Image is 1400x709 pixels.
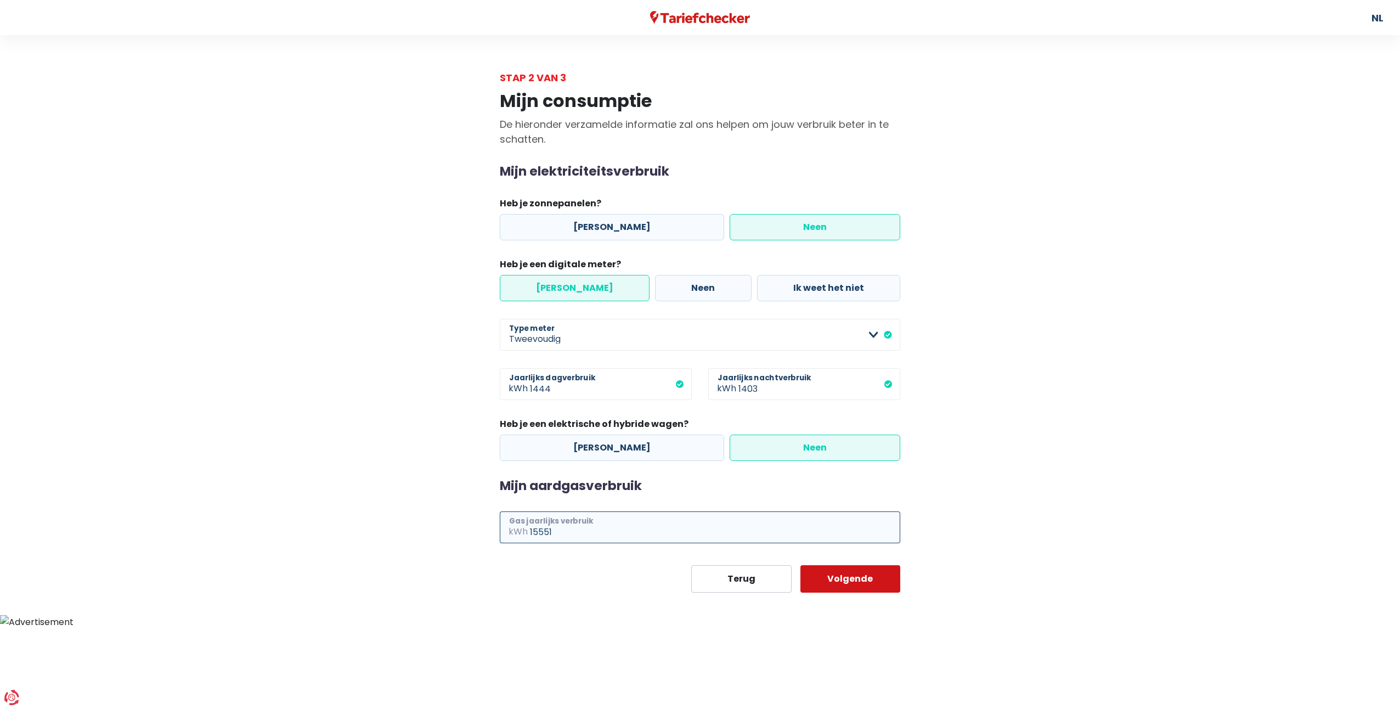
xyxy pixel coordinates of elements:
[500,214,724,240] label: [PERSON_NAME]
[500,70,900,85] div: Stap 2 van 3
[500,197,900,214] legend: Heb je zonnepanelen?
[730,435,900,461] label: Neen
[500,435,724,461] label: [PERSON_NAME]
[655,275,751,301] label: Neen
[650,11,750,25] img: Tariefchecker logo
[800,565,901,593] button: Volgende
[500,258,900,275] legend: Heb je een digitale meter?
[500,275,650,301] label: [PERSON_NAME]
[730,214,900,240] label: Neen
[691,565,792,593] button: Terug
[500,91,900,111] h1: Mijn consumptie
[500,511,530,543] span: kWh
[757,275,900,301] label: Ik weet het niet
[500,117,900,147] p: De hieronder verzamelde informatie zal ons helpen om jouw verbruik beter in te schatten.
[500,418,900,435] legend: Heb je een elektrische of hybride wagen?
[708,368,738,400] span: kWh
[500,164,900,179] h2: Mijn elektriciteitsverbruik
[500,479,900,494] h2: Mijn aardgasverbruik
[500,368,530,400] span: kWh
